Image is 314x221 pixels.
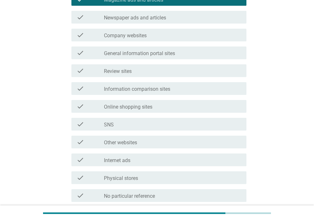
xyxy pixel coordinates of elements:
[104,50,175,57] label: General information portal sites
[77,103,84,110] i: check
[77,85,84,92] i: check
[77,67,84,75] i: check
[77,138,84,146] i: check
[104,86,170,92] label: Information comparison sites
[77,49,84,57] i: check
[77,13,84,21] i: check
[104,15,166,21] label: Newspaper ads and articles
[77,120,84,128] i: check
[104,32,147,39] label: Company websites
[104,193,155,199] label: No particular reference
[104,68,132,75] label: Review sites
[104,157,130,164] label: Internet ads
[104,139,137,146] label: Other websites
[77,156,84,164] i: check
[104,104,152,110] label: Online shopping sites
[77,192,84,199] i: check
[77,174,84,182] i: check
[104,175,138,182] label: Physical stores
[77,31,84,39] i: check
[104,122,114,128] label: SNS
